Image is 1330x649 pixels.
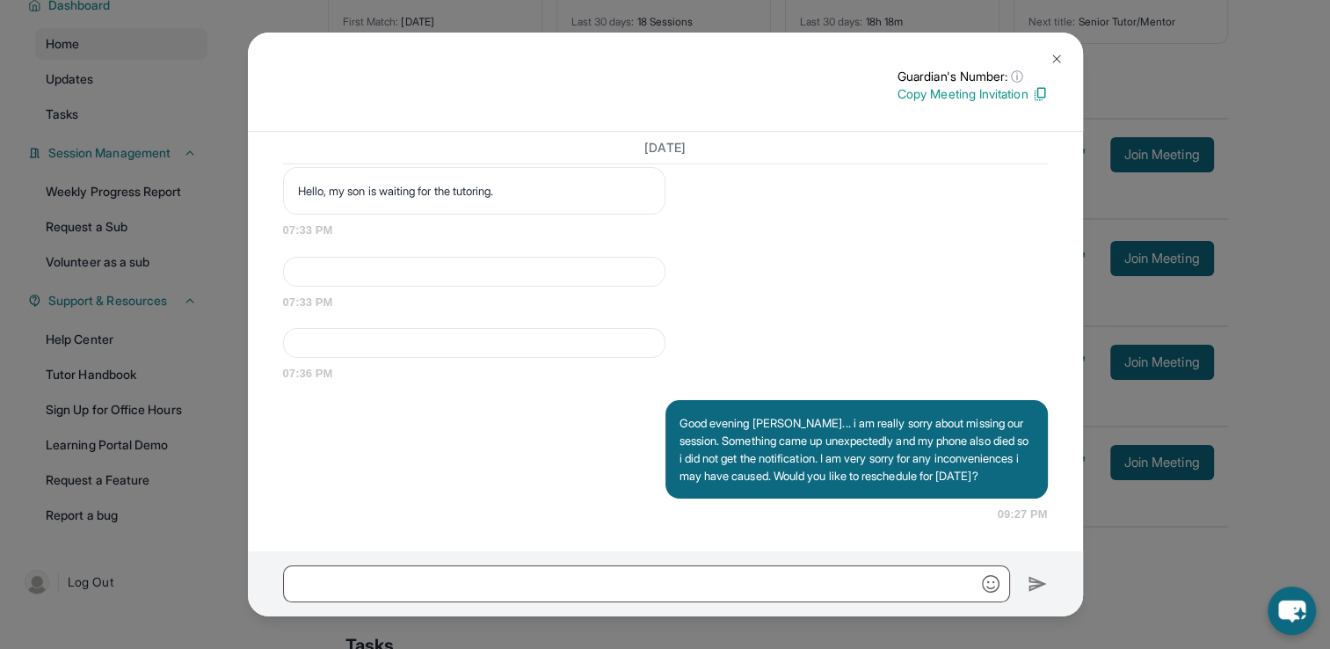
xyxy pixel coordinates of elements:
[1268,587,1316,635] button: chat-button
[1011,68,1023,85] span: ⓘ
[283,139,1048,157] h3: [DATE]
[898,85,1048,103] p: Copy Meeting Invitation
[298,182,650,200] p: Hello, my son is waiting for the tutoring.
[283,222,1048,239] span: 07:33 PM
[982,575,999,593] img: Emoji
[283,294,1048,311] span: 07:33 PM
[998,506,1048,523] span: 09:27 PM
[1050,52,1064,66] img: Close Icon
[680,414,1034,485] p: Good evening [PERSON_NAME]... i am really sorry about missing our session. Something came up unex...
[283,365,1048,383] span: 07:36 PM
[1032,86,1048,102] img: Copy Icon
[1028,573,1048,594] img: Send icon
[898,68,1048,85] p: Guardian's Number:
